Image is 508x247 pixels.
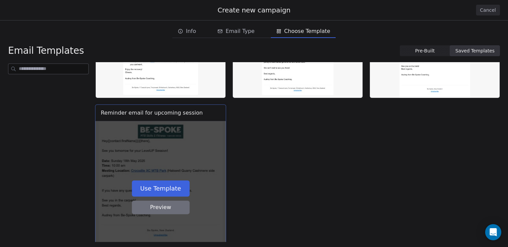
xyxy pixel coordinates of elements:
span: Choose Template [284,27,330,35]
span: Email Type [225,27,254,35]
div: Reminder email for upcoming session [101,109,203,117]
div: email creation steps [172,25,336,38]
button: Preview [132,201,189,214]
button: Use Template [132,180,189,196]
button: Cancel [476,5,500,15]
div: Open Intercom Messenger [485,224,501,240]
span: Email Templates [8,45,84,57]
div: Create new campaign [8,5,500,15]
span: Info [186,27,196,35]
span: Pre-Built [415,47,435,54]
